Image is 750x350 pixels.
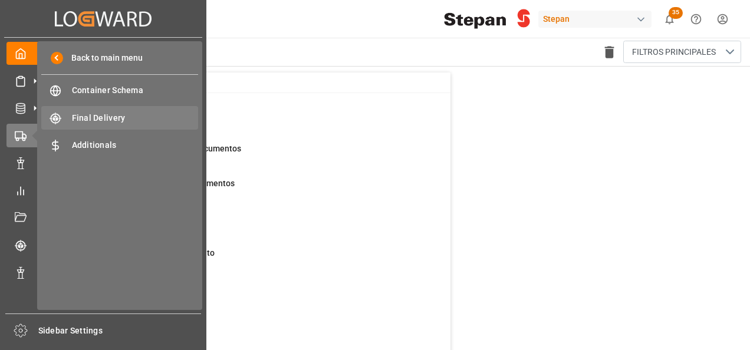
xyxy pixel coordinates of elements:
[72,84,199,97] span: Container Schema
[38,325,202,337] span: Sidebar Settings
[60,108,436,133] a: 29Embarques cambiaron ETAContainer Schema
[6,151,200,174] a: Data Management
[6,233,200,256] a: Tracking
[60,316,436,341] a: 668Pendiente de PrevioFinal Delivery
[538,11,652,28] div: Stepan
[6,42,200,65] a: My Cockpit
[63,52,143,64] span: Back to main menu
[72,112,199,124] span: Final Delivery
[656,6,683,32] button: show 35 new notifications
[632,46,716,58] span: FILTROS PRINCIPALES
[444,9,530,29] img: Stepan_Company_logo.svg.png_1713531530.png
[6,261,200,284] a: Notifications
[60,212,436,237] a: 47Pendiente de entregaFinal Delivery
[60,247,436,272] a: 15Pendiente de Pago de PedimentoFinal Delivery
[683,6,709,32] button: Help Center
[60,143,436,167] a: 1Ordenes que falta de enviar documentosContainer Schema
[41,134,198,157] a: Additionals
[6,179,200,202] a: My Reports
[623,41,741,63] button: open menu
[41,106,198,129] a: Final Delivery
[669,7,683,19] span: 35
[60,282,436,306] a: 14Pendiente de DespachoFinal Delivery
[41,79,198,102] a: Container Schema
[72,139,199,151] span: Additionals
[6,206,200,229] a: Document Management
[538,8,656,30] button: Stepan
[60,177,436,202] a: 51Ordenes para Solicitud de DocumentosPurchase Orders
